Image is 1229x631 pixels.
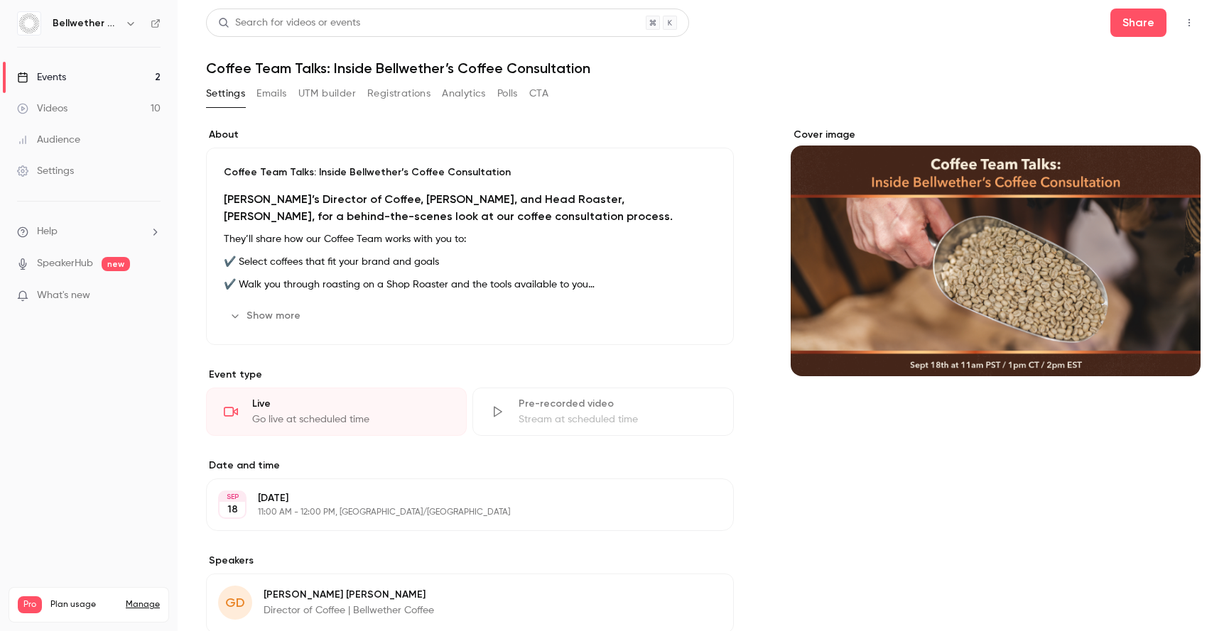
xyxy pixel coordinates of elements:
[206,82,245,105] button: Settings
[206,554,734,568] label: Speakers
[126,599,160,610] a: Manage
[18,596,42,613] span: Pro
[519,397,715,411] div: Pre-recorded video
[367,82,431,105] button: Registrations
[264,588,434,602] p: [PERSON_NAME] [PERSON_NAME]
[791,128,1201,376] section: Cover image
[252,412,449,427] div: Go live at scheduled time
[206,128,734,142] label: About
[17,164,74,178] div: Settings
[144,290,161,302] iframe: Noticeable Trigger
[442,82,486,105] button: Analytics
[53,16,119,31] h6: Bellwether Coffee
[218,16,360,31] div: Search for videos or events
[472,388,733,436] div: Pre-recorded videoStream at scheduled time
[224,165,716,180] p: Coffee Team Talks: Inside Bellwether’s Coffee Consultation
[256,82,286,105] button: Emails
[791,128,1201,142] label: Cover image
[18,12,40,35] img: Bellwether Coffee
[298,82,356,105] button: UTM builder
[224,253,716,270] p: ✔️ Select coffees that fit your brand and goals
[206,459,734,473] label: Date and time
[224,231,716,248] p: They’ll share how our Coffee Team works with you to:
[17,101,67,116] div: Videos
[224,304,309,327] button: Show more
[497,82,518,105] button: Polls
[258,491,659,505] p: [DATE]
[1110,9,1166,37] button: Share
[37,256,93,271] a: SpeakerHub
[225,593,245,613] span: GD
[206,60,1201,77] h1: Coffee Team Talks: Inside Bellwether’s Coffee Consultation
[258,507,659,518] p: 11:00 AM - 12:00 PM, [GEOGRAPHIC_DATA]/[GEOGRAPHIC_DATA]
[17,133,80,147] div: Audience
[264,603,434,618] p: Director of Coffee | Bellwether Coffee
[224,191,716,225] h2: [PERSON_NAME]’s Director of Coffee, [PERSON_NAME], and Head Roaster, [PERSON_NAME], for a behind-...
[206,368,734,382] p: Event type
[529,82,548,105] button: CTA
[519,412,715,427] div: Stream at scheduled time
[102,257,130,271] span: new
[206,388,467,436] div: LiveGo live at scheduled time
[252,397,449,411] div: Live
[17,224,161,239] li: help-dropdown-opener
[227,503,238,517] p: 18
[17,70,66,84] div: Events
[37,288,90,303] span: What's new
[220,492,245,502] div: SEP
[224,276,716,293] p: ✔️ Walk you through roasting on a Shop Roaster and the tools available to you
[37,224,58,239] span: Help
[50,599,117,610] span: Plan usage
